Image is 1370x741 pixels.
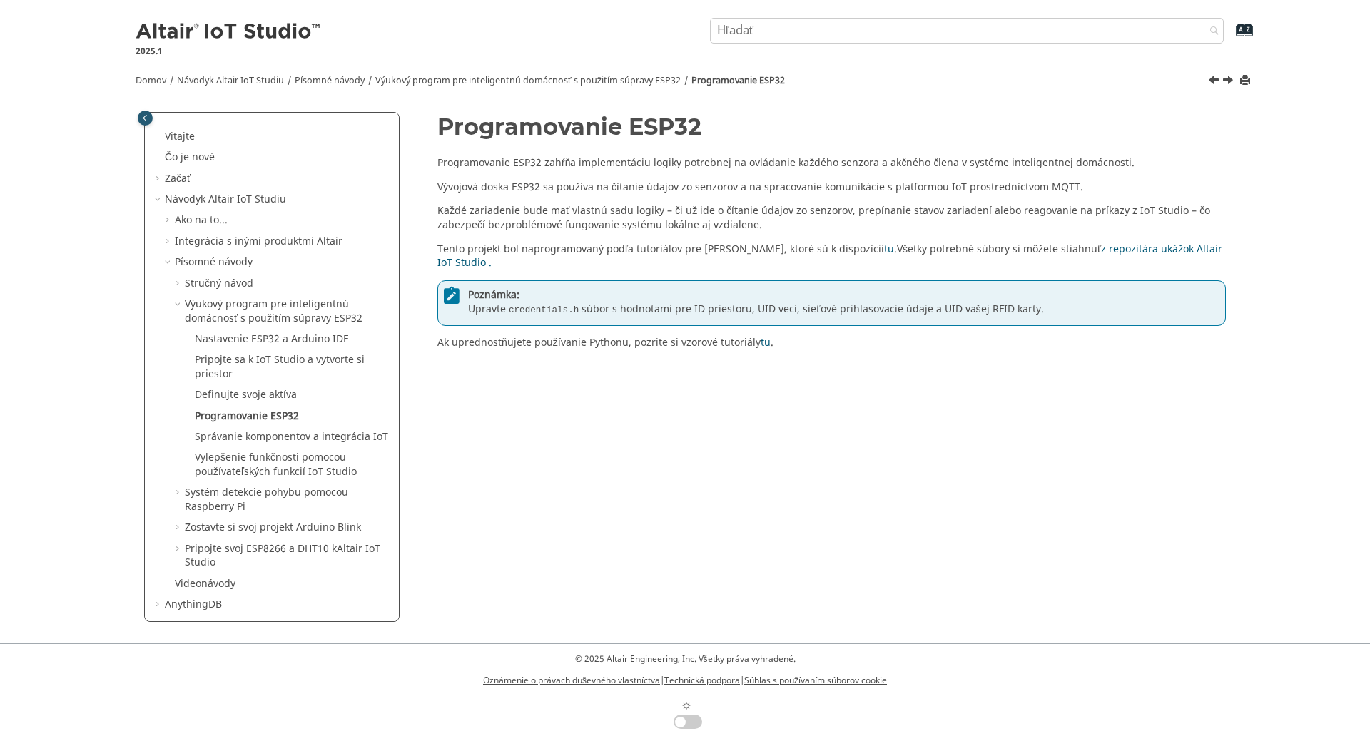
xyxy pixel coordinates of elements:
[185,520,361,535] a: Zostavte si svoj projekt Arduino Blink
[710,18,1224,44] input: Vyhľadávací dopyt
[691,74,785,87] a: Programovanie ESP32
[1209,73,1221,91] a: Predchádzajúca téma: Definujte svoje aktíva
[1241,71,1252,91] button: Vytlačiť túto stránku
[165,150,215,165] a: Čo je nové
[136,45,163,58] font: 2025.1
[229,618,264,633] font: funkcie
[185,485,348,514] a: Systém detekcie pohybu pomocou Raspberry Pi
[468,287,519,302] font: Poznámka:
[681,695,693,714] font: ☼
[173,521,185,535] span: Rozbaliť Zostavte si svoj projekt Arduino Blink
[175,213,228,228] a: Ako na to...
[165,618,264,633] a: Používateľskéfunkcie
[136,21,323,44] img: Altair IoT Studio
[173,277,185,291] span: Rozbaliť Stručný návod
[575,653,796,665] font: © 2025 Altair Engineering, Inc. Všetky práva vyhradené.
[884,242,894,257] a: tu
[209,74,284,87] font: k Altair IoT Studiu
[195,409,299,424] a: Programovanie ESP32
[185,541,337,556] font: Pripojte svoj ESP8266 a DHT10 k
[165,597,222,612] a: AnythingDB
[136,74,166,87] a: Domov
[897,242,1101,257] font: Všetky potrebné súbory si môžete stiahnuť
[437,113,701,140] font: Programovanie ESP32
[468,302,506,317] font: Upravte
[177,74,284,87] a: Návodyk Altair IoT Studiu
[185,297,362,326] a: Výukový program pre inteligentnú domácnosť s použitím súpravy ESP32
[165,171,191,186] a: Začať
[668,695,702,729] label: Zmeniť na tmavú/svetlú tému
[175,576,235,591] a: Videonávody
[165,618,229,633] font: Používateľské
[195,450,357,479] font: Vylepšenie funkčnosti pomocou používateľských funkcií IoT Studio
[165,192,286,207] a: Návodyk Altair IoT Studiu
[195,387,297,402] a: Definujte svoje aktíva
[177,74,209,87] font: Návody
[506,304,582,317] code: credentials.h
[114,61,1256,94] nav: Nástroje
[163,213,175,228] span: Rozbaliť Ako na to...
[138,111,153,126] button: Prepnúť publikovanie obsahu
[483,674,660,687] a: Oznámenie o právach duševného vlastníctva
[185,276,253,291] a: Stručný návod
[437,155,1135,170] font: Programovanie ESP32 zahŕňa implementáciu logiky potrebnej na ovládanie každého senzora a akčného ...
[165,192,201,207] font: Návody
[437,242,884,257] font: Tento projekt bol naprogramovaný podľa tutoriálov pre [PERSON_NAME], ktoré sú k dispozícii
[437,335,761,350] font: Ak uprednostňujete používanie Pythonu, pozrite si vzorové tutoriály
[437,242,1222,271] a: z repozitára ukážok Altair IoT Studio .
[173,542,185,556] span: Rozbaliť Pripojte svoj ESP8266 a DHT10 kAltair IoT Studio
[153,598,165,612] span: Rozbaliť AnythingDB
[153,193,165,207] span: Zbaliť Návodyk Altair IoT Studiu
[195,332,349,347] a: Nastavenie ESP32 a Arduino IDE
[295,74,365,87] a: Písomné návody
[163,235,175,249] span: Rozbaliť Integrácia s inými produktmi Altair
[134,114,410,350] nav: Obsah kontajnera
[664,674,740,687] a: Technická podpora
[1191,18,1231,46] button: Hľadať
[1213,29,1245,44] a: Prejsť na stránku s indexovými výrazmi
[173,297,185,312] span: Zbaliť Výukový program pre inteligentnú domácnosť s použitím súpravy ESP32
[744,674,887,687] font: Súhlas s používaním súborov cookie
[375,74,681,87] a: Výukový program pre inteligentnú domácnosť s použitím súpravy ESP32
[175,255,253,270] a: Písomné návody
[173,486,185,500] span: Rozbaliť Systém detekcie pohybu pomocou Raspberry Pi
[163,255,175,270] span: Zbaliť Písomné návody
[153,619,165,633] span: Rozbaliť Používateľskéfunkcie
[437,180,1083,195] font: Vývojová doska ESP32 sa používa na čítanie údajov zo senzorov a na spracovanie komunikácie s plat...
[771,335,773,350] font: .
[185,541,380,571] a: Pripojte svoj ESP8266 a DHT10 kAltair IoT Studio
[894,242,897,257] font: .
[175,234,342,249] a: Integrácia s inými produktmi Altair
[201,192,286,207] font: k Altair IoT Studiu
[165,129,195,144] a: Vitajte
[195,352,365,382] a: Pripojte sa k IoT Studio a vytvorte si priestor
[195,429,388,444] a: Správanie komponentov a integrácia IoT
[761,335,771,350] a: tu
[437,203,1210,232] font: Každé zariadenie bude mať vlastnú sadu logiky – či už ide o čítanie údajov zo senzorov, prepínani...
[660,674,664,687] font: |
